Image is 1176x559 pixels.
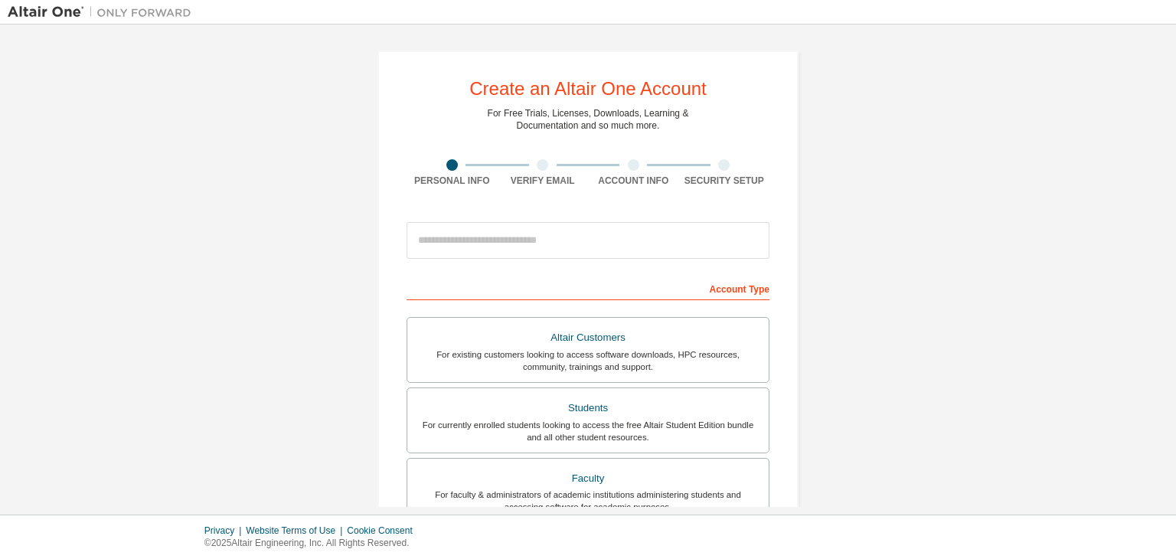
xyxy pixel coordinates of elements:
[416,327,759,348] div: Altair Customers
[407,276,769,300] div: Account Type
[498,175,589,187] div: Verify Email
[416,397,759,419] div: Students
[204,537,422,550] p: © 2025 Altair Engineering, Inc. All Rights Reserved.
[488,107,689,132] div: For Free Trials, Licenses, Downloads, Learning & Documentation and so much more.
[416,419,759,443] div: For currently enrolled students looking to access the free Altair Student Edition bundle and all ...
[588,175,679,187] div: Account Info
[246,525,347,537] div: Website Terms of Use
[347,525,421,537] div: Cookie Consent
[8,5,199,20] img: Altair One
[416,489,759,513] div: For faculty & administrators of academic institutions administering students and accessing softwa...
[469,80,707,98] div: Create an Altair One Account
[407,175,498,187] div: Personal Info
[416,468,759,489] div: Faculty
[416,348,759,373] div: For existing customers looking to access software downloads, HPC resources, community, trainings ...
[204,525,246,537] div: Privacy
[679,175,770,187] div: Security Setup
